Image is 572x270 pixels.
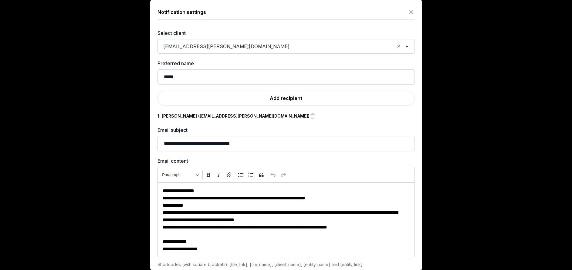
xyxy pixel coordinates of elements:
button: Heading [160,170,201,180]
div: Editor toolbar [157,167,415,182]
label: Select client [157,29,415,37]
button: Clear Selected [396,42,401,51]
div: 1. [PERSON_NAME] ([EMAIL_ADDRESS][PERSON_NAME][DOMAIN_NAME]) [157,113,310,119]
div: Shortcodes (with square brackets): [file_link], [file_name], [client_name], [entity_name] and [en... [157,261,415,268]
div: Search for option [161,41,412,52]
label: Email subject [157,126,415,134]
label: Email content [157,157,415,165]
span: [EMAIL_ADDRESS][PERSON_NAME][DOMAIN_NAME] [162,42,291,51]
label: Preferred name [157,60,415,67]
span: Paragraph [162,171,194,178]
div: Editor editing area: main [157,182,415,257]
input: Search for option [292,42,394,51]
div: Notification settings [157,8,206,16]
a: Add recipient [157,91,415,106]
